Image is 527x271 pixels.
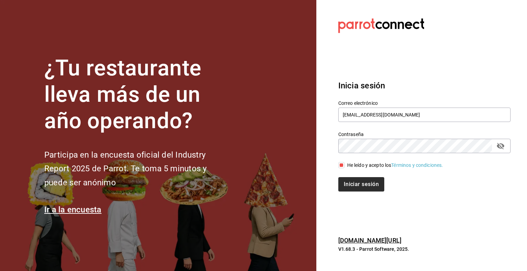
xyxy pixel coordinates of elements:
[338,101,511,106] label: Correo electrónico
[495,140,506,152] button: passwordField
[338,246,511,252] p: V1.68.3 - Parrot Software, 2025.
[338,132,511,137] label: Contraseña
[44,148,230,190] h2: Participa en la encuesta oficial del Industry Report 2025 de Parrot. Te toma 5 minutos y puede se...
[391,162,443,168] a: Términos y condiciones.
[44,205,102,214] a: Ir a la encuesta
[44,55,230,134] h1: ¿Tu restaurante lleva más de un año operando?
[338,237,401,244] a: [DOMAIN_NAME][URL]
[338,177,384,192] button: Iniciar sesión
[338,108,511,122] input: Ingresa tu correo electrónico
[347,162,443,169] div: He leído y acepto los
[338,79,511,92] h3: Inicia sesión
